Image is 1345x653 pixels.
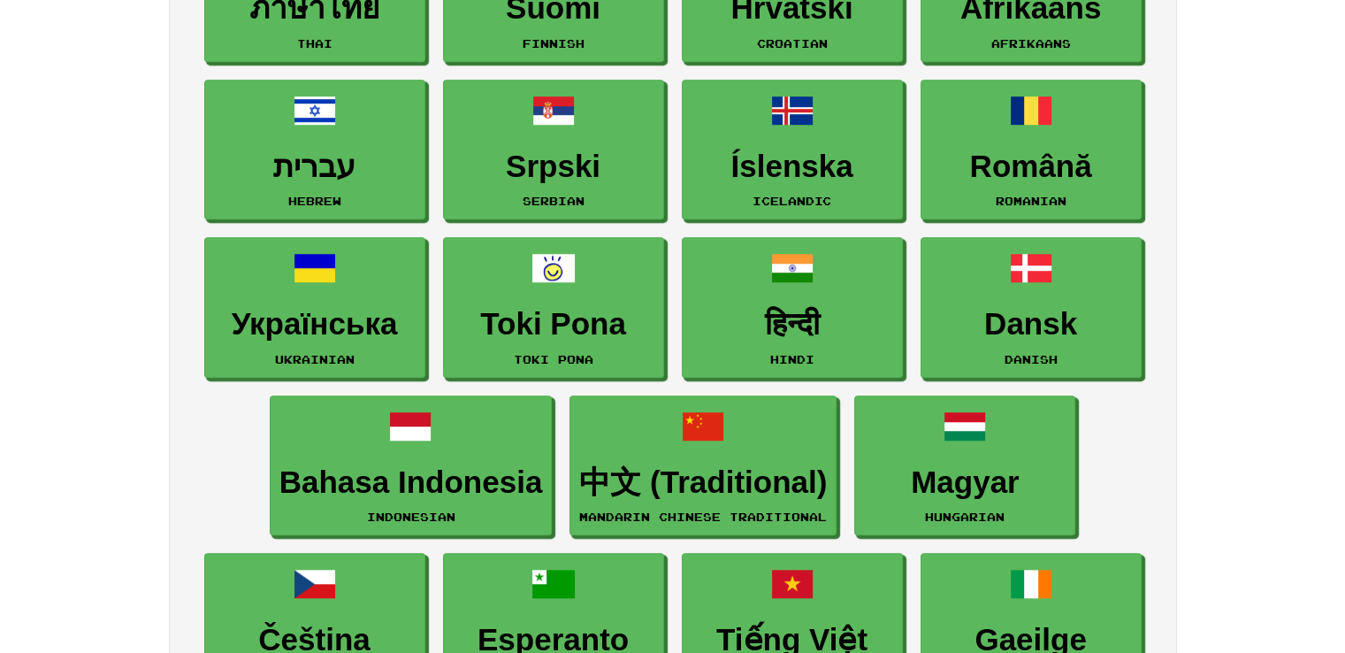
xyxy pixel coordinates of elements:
small: Finnish [523,37,585,50]
small: Serbian [523,195,585,207]
a: RomânăRomanian [921,80,1142,220]
small: Hindi [770,353,814,365]
h3: Srpski [453,150,654,184]
h3: Toki Pona [453,307,654,342]
a: ÍslenskaIcelandic [682,80,903,220]
small: Mandarin Chinese Traditional [579,511,827,523]
a: Toki PonaToki Pona [443,237,664,378]
h3: हिन्दी [692,307,893,342]
small: Hungarian [925,511,1005,523]
small: Indonesian [366,511,455,523]
a: 中文 (Traditional)Mandarin Chinese Traditional [569,396,837,536]
small: Hebrew [288,195,341,207]
a: Bahasa IndonesiaIndonesian [270,396,553,536]
a: SrpskiSerbian [443,80,664,220]
small: Icelandic [753,195,831,207]
small: Danish [1005,353,1058,365]
a: हिन्दीHindi [682,237,903,378]
small: Afrikaans [991,37,1071,50]
a: DanskDanish [921,237,1142,378]
h3: 中文 (Traditional) [579,465,827,500]
small: Thai [297,37,332,50]
h3: עברית [214,150,416,184]
small: Romanian [996,195,1066,207]
h3: Dansk [930,307,1132,342]
h3: Magyar [864,465,1066,500]
a: MagyarHungarian [854,396,1075,536]
small: Croatian [757,37,828,50]
small: Toki Pona [514,353,593,365]
a: עבריתHebrew [204,80,425,220]
h3: Українська [214,307,416,342]
small: Ukrainian [275,353,355,365]
h3: Íslenska [692,150,893,184]
a: УкраїнськаUkrainian [204,237,425,378]
h3: Română [930,150,1132,184]
h3: Bahasa Indonesia [279,465,543,500]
